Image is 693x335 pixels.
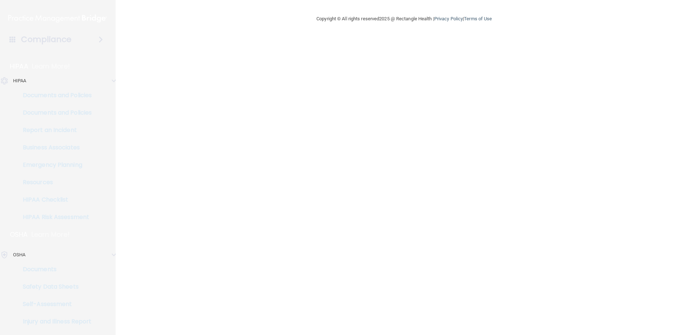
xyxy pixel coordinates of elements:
p: Documents [5,266,104,273]
p: Learn More! [32,62,70,71]
p: OSHA [10,230,28,239]
div: Copyright © All rights reserved 2025 @ Rectangle Health | | [272,7,536,30]
p: Resources [5,179,104,186]
p: HIPAA Risk Assessment [5,214,104,221]
p: HIPAA [13,76,26,85]
p: Self-Assessment [5,301,104,308]
a: Terms of Use [464,16,492,21]
p: OSHA [13,251,25,259]
h4: Compliance [21,34,71,45]
p: Injury and Illness Report [5,318,104,325]
p: Documents and Policies [5,109,104,116]
img: PMB logo [8,11,107,26]
p: Emergency Planning [5,161,104,169]
p: Documents and Policies [5,92,104,99]
p: Safety Data Sheets [5,283,104,290]
p: Report an Incident [5,127,104,134]
a: Privacy Policy [434,16,463,21]
p: Business Associates [5,144,104,151]
p: HIPAA [10,62,28,71]
p: Learn More! [32,230,70,239]
p: HIPAA Checklist [5,196,104,203]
